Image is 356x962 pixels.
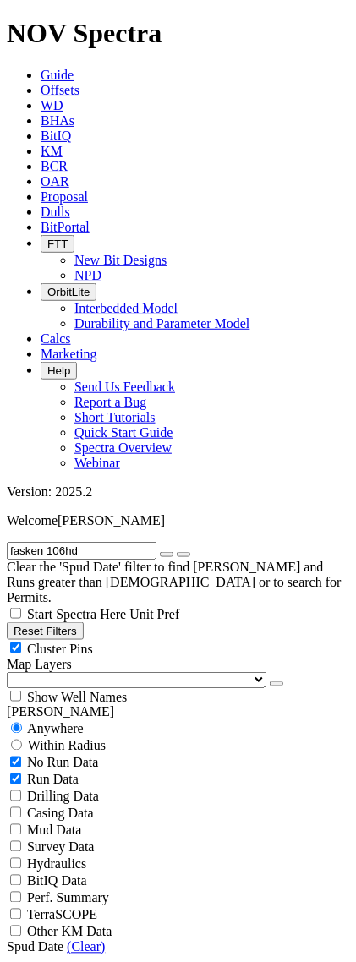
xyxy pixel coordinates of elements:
[27,857,86,872] span: Hydraulics
[74,301,178,315] a: Interbedded Model
[7,560,342,604] span: Clear the 'Spud Date' filter to find [PERSON_NAME] and Runs greater than [DEMOGRAPHIC_DATA] or to...
[27,607,126,621] span: Start Spectra Here
[41,174,69,189] a: OAR
[41,113,74,128] a: BHAs
[7,657,72,671] span: Map Layers
[7,889,349,906] filter-controls-checkbox: Performance Summary
[41,347,97,361] a: Marketing
[41,159,68,173] a: BCR
[27,891,109,905] span: Perf. Summary
[67,940,105,954] a: (Clear)
[74,380,175,394] a: Send Us Feedback
[7,705,349,720] div: [PERSON_NAME]
[27,756,98,770] span: No Run Data
[7,542,156,560] input: Search
[41,220,90,234] a: BitPortal
[27,823,81,838] span: Mud Data
[41,83,79,97] a: Offsets
[27,874,87,888] span: BitIQ Data
[41,205,70,219] a: Dulls
[27,773,79,787] span: Run Data
[27,790,99,804] span: Drilling Data
[41,362,77,380] button: Help
[41,98,63,112] a: WD
[74,425,173,440] a: Quick Start Guide
[74,268,101,282] a: NPD
[47,286,90,298] span: OrbitLite
[10,608,21,619] input: Start Spectra Here
[7,923,349,940] filter-controls-checkbox: TerraSCOPE Data
[41,283,96,301] button: OrbitLite
[41,144,63,158] a: KM
[7,940,63,954] span: Spud Date
[7,906,349,923] filter-controls-checkbox: TerraSCOPE Data
[58,513,165,527] span: [PERSON_NAME]
[27,690,127,704] span: Show Well Names
[47,238,68,250] span: FTT
[41,68,74,82] a: Guide
[41,128,71,143] a: BitIQ
[27,925,112,939] span: Other KM Data
[27,642,93,656] span: Cluster Pins
[7,855,349,872] filter-controls-checkbox: Hydraulics Analysis
[129,607,179,621] span: Unit Pref
[41,331,71,346] a: Calcs
[41,235,74,253] button: FTT
[27,722,84,736] span: Anywhere
[47,364,70,377] span: Help
[27,840,95,855] span: Survey Data
[41,189,88,204] a: Proposal
[27,908,97,922] span: TerraSCOPE
[28,739,106,753] span: Within Radius
[7,622,84,640] button: Reset Filters
[7,18,349,49] h1: NOV Spectra
[7,513,349,528] p: Welcome
[74,410,156,424] a: Short Tutorials
[74,440,172,455] a: Spectra Overview
[74,253,167,267] a: New Bit Designs
[74,395,146,409] a: Report a Bug
[74,316,250,331] a: Durability and Parameter Model
[74,456,120,470] a: Webinar
[27,806,94,821] span: Casing Data
[7,484,349,500] div: Version: 2025.2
